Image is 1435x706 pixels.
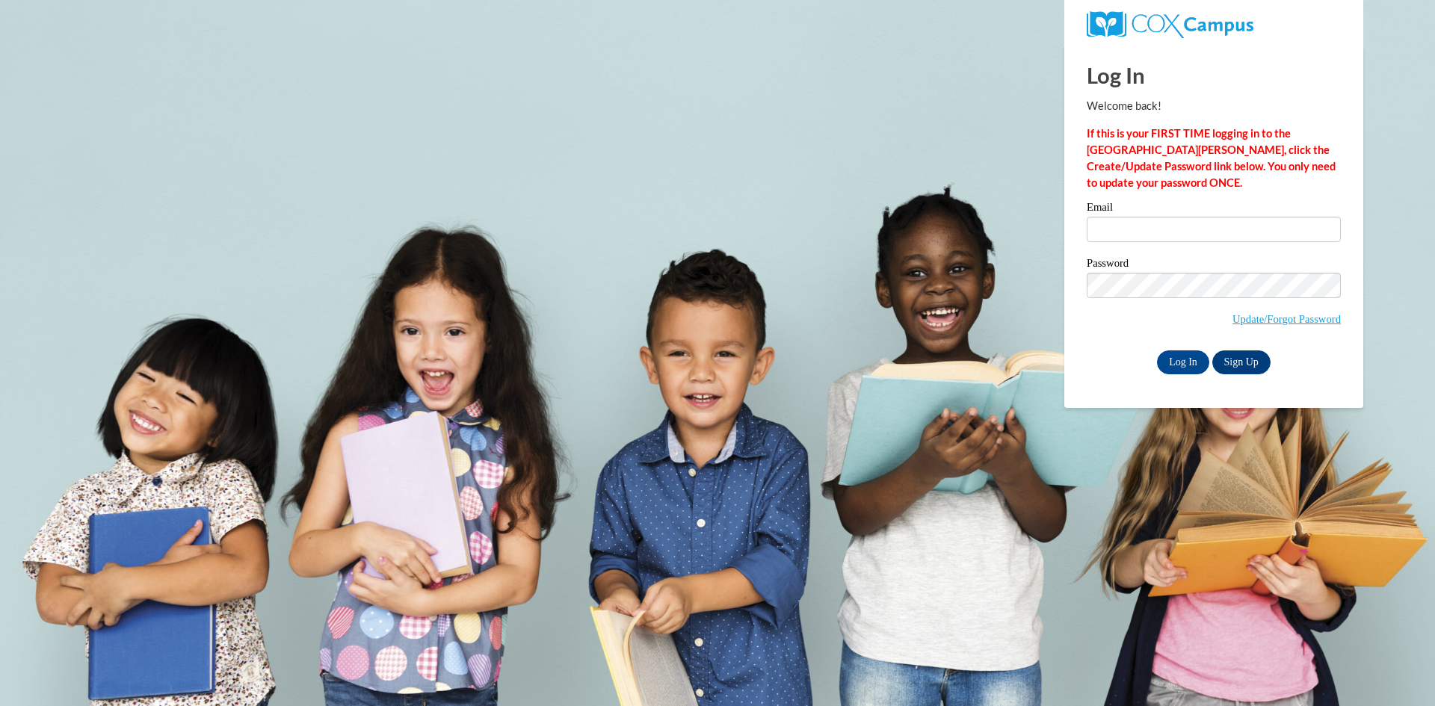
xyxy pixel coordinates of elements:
[1087,258,1341,273] label: Password
[1087,17,1253,30] a: COX Campus
[1087,202,1341,217] label: Email
[1157,350,1209,374] input: Log In
[1087,127,1336,189] strong: If this is your FIRST TIME logging in to the [GEOGRAPHIC_DATA][PERSON_NAME], click the Create/Upd...
[1212,350,1271,374] a: Sign Up
[1087,11,1253,38] img: COX Campus
[1232,313,1341,325] a: Update/Forgot Password
[1087,98,1341,114] p: Welcome back!
[1087,60,1341,90] h1: Log In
